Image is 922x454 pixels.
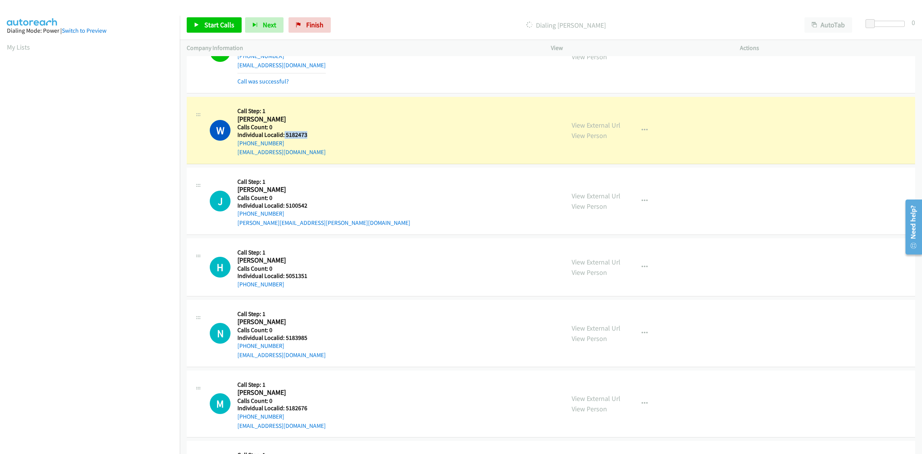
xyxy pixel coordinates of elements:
a: View Person [572,268,607,277]
a: View Person [572,404,607,413]
h2: [PERSON_NAME] [237,115,321,124]
a: [EMAIL_ADDRESS][DOMAIN_NAME] [237,422,326,429]
h2: [PERSON_NAME] [237,318,321,326]
a: [PHONE_NUMBER] [237,413,284,420]
a: View Person [572,334,607,343]
h5: Calls Count: 0 [237,265,321,273]
a: [PERSON_NAME][EMAIL_ADDRESS][PERSON_NAME][DOMAIN_NAME] [237,219,410,226]
iframe: Dialpad [7,59,180,424]
h5: Individual Localid: 5051351 [237,272,321,280]
a: [PHONE_NUMBER] [237,52,284,60]
h1: N [210,323,230,344]
h2: [PERSON_NAME] [237,388,321,397]
a: View Person [572,131,607,140]
h5: Call Step: 1 [237,249,321,256]
h5: Individual Localid: 5183985 [237,334,326,342]
a: View Person [572,52,607,61]
h2: [PERSON_NAME] [237,185,321,194]
a: My Lists [7,43,30,52]
span: Start Calls [204,20,234,29]
div: The call is yet to be attempted [210,393,230,414]
h5: Individual Localid: 5182676 [237,404,326,412]
a: View External Url [572,258,620,266]
div: The call is yet to be attempted [210,257,230,278]
h5: Calls Count: 0 [237,397,326,405]
h5: Calls Count: 0 [237,194,410,202]
h5: Individual Localid: 5182473 [237,131,326,139]
h1: J [210,191,230,211]
h5: Call Step: 1 [237,178,410,186]
h1: H [210,257,230,278]
h5: Calls Count: 0 [237,326,326,334]
button: AutoTab [804,17,852,33]
iframe: Resource Center [900,196,922,258]
a: View External Url [572,324,620,333]
a: View External Url [572,394,620,403]
a: [EMAIL_ADDRESS][DOMAIN_NAME] [237,148,326,156]
span: Next [263,20,276,29]
a: Switch to Preview [62,27,106,34]
a: [PHONE_NUMBER] [237,210,284,217]
p: View [551,43,726,53]
h5: Calls Count: 0 [237,123,326,131]
a: Finish [289,17,331,33]
div: The call is yet to be attempted [210,191,230,211]
a: Call was successful? [237,78,289,85]
h5: Call Step: 1 [237,310,326,318]
h1: W [210,120,230,141]
h5: Call Step: 1 [237,381,326,389]
a: View Person [572,202,607,211]
a: [PHONE_NUMBER] [237,140,284,147]
div: The call is yet to be attempted [210,323,230,344]
h5: Individual Localid: 5100542 [237,202,410,210]
a: View External Url [572,121,620,130]
h5: Call Step: 1 [237,107,326,115]
a: [PHONE_NUMBER] [237,281,284,288]
a: [EMAIL_ADDRESS][DOMAIN_NAME] [237,351,326,359]
a: View External Url [572,191,620,200]
a: [PHONE_NUMBER] [237,342,284,349]
h1: M [210,393,230,414]
button: Next [245,17,284,33]
p: Dialing [PERSON_NAME] [341,20,791,30]
div: 0 [912,17,915,28]
span: Finish [306,20,323,29]
p: Company Information [187,43,537,53]
a: Start Calls [187,17,242,33]
a: [EMAIL_ADDRESS][DOMAIN_NAME] [237,62,326,69]
h2: [PERSON_NAME] [237,256,321,265]
p: Actions [740,43,915,53]
div: Dialing Mode: Power | [7,26,173,35]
